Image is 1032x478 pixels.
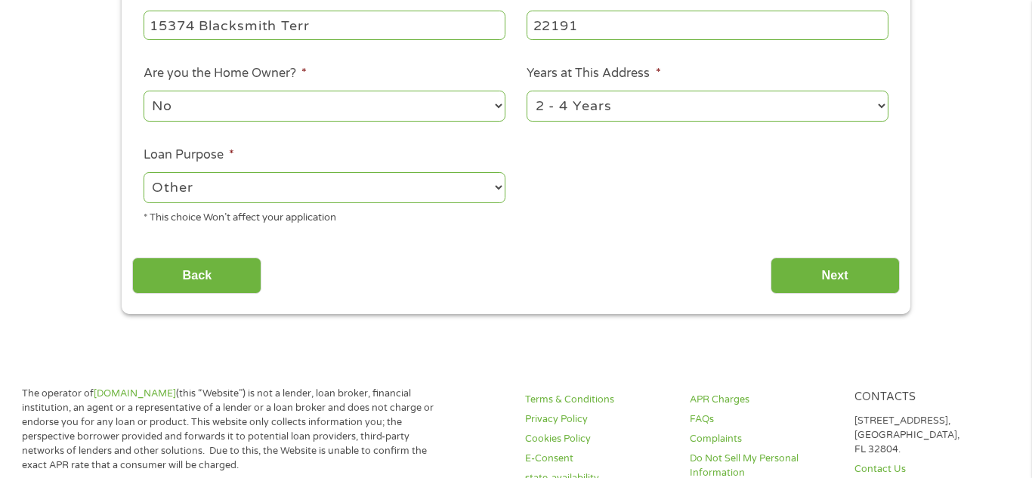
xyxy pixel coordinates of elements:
[94,387,176,399] a: [DOMAIN_NAME]
[771,258,900,295] input: Next
[690,412,836,427] a: FAQs
[144,66,307,82] label: Are you the Home Owner?
[525,432,672,446] a: Cookies Policy
[144,147,234,163] label: Loan Purpose
[690,393,836,407] a: APR Charges
[22,387,448,472] p: The operator of (this “Website”) is not a lender, loan broker, financial institution, an agent or...
[525,393,672,407] a: Terms & Conditions
[525,412,672,427] a: Privacy Policy
[854,462,1001,476] a: Contact Us
[854,414,1001,457] p: [STREET_ADDRESS], [GEOGRAPHIC_DATA], FL 32804.
[525,452,672,466] a: E-Consent
[144,205,505,226] div: * This choice Won’t affect your application
[690,432,836,446] a: Complaints
[144,11,505,39] input: 1 Main Street
[527,66,660,82] label: Years at This Address
[854,390,1001,405] h4: Contacts
[132,258,261,295] input: Back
